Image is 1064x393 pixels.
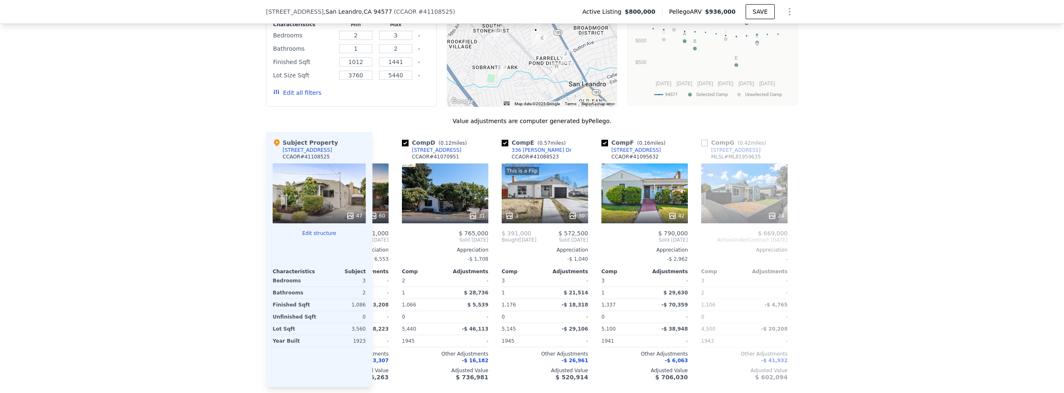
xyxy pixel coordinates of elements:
span: 0.57 [539,140,551,146]
span: $ 572,500 [559,230,588,237]
text: $500 [635,59,647,65]
div: Appreciation [601,247,688,253]
div: CCAOR # 41070951 [412,153,459,160]
div: 1945 [502,335,543,347]
span: -$ 33,307 [362,358,389,363]
span: -$ 29,106 [562,326,588,332]
span: CCAOR [396,8,417,15]
span: 0 [601,314,605,320]
img: Google [449,96,476,107]
span: 0.16 [639,140,650,146]
div: 355 Lorraine Blvd [552,62,561,77]
span: ( miles) [634,140,669,146]
div: - [646,311,688,323]
div: Finished Sqft [273,56,334,68]
div: 336 Catron Dr [498,64,507,78]
span: Bought [502,237,520,243]
span: 3 [701,278,704,284]
div: 30 [569,212,585,220]
a: Terms [565,101,576,106]
div: 336 [PERSON_NAME] Dr [512,147,571,153]
div: 47 [346,212,362,220]
text: F [756,33,759,38]
span: $ 776,263 [356,374,389,381]
button: Clear [417,74,421,77]
div: CCAOR # 41095632 [611,153,659,160]
div: 1,086 [321,299,366,311]
span: Pellego ARV [669,7,705,16]
span: $ 520,914 [556,374,588,381]
div: Characteristics [273,21,334,28]
a: 336 [PERSON_NAME] Dr [502,147,571,153]
span: 5,440 [402,326,416,332]
span: [STREET_ADDRESS] [266,7,324,16]
div: 325 Belleview Dr [537,34,547,48]
div: 332 W Broadmoor Blvd [531,26,540,40]
text: [DATE] [697,81,713,87]
div: Comp [402,268,445,275]
div: Min [337,21,374,28]
span: $ 28,736 [464,290,488,296]
text: [DATE] [677,81,692,87]
div: - [746,275,788,287]
div: Lot Sqft [273,323,318,335]
span: -$ 6,063 [665,358,688,363]
span: Sold [DATE] [537,237,588,243]
span: 1,106 [701,302,715,308]
div: 0 [321,311,366,323]
text: A [683,31,687,36]
div: Adjustments [744,268,788,275]
span: $ 21,514 [564,290,588,296]
text: [DATE] [739,81,754,87]
span: 0.12 [441,140,452,146]
div: 2 [701,287,743,299]
div: 1 [502,287,543,299]
button: Keyboard shortcuts [504,101,510,105]
span: -$ 4,765 [765,302,788,308]
text: G [662,30,666,35]
div: Other Adjustments [601,351,688,357]
div: 214 Peralta Ave [561,49,570,64]
button: Clear [417,61,421,64]
button: SAVE [746,4,775,19]
text: [DATE] [656,81,672,87]
span: -$ 70,359 [661,302,688,308]
div: Bathrooms [273,43,334,54]
div: [STREET_ADDRESS] [283,147,332,153]
span: 1,337 [601,302,616,308]
div: - [547,311,588,323]
div: Bedrooms [273,275,318,287]
div: Comp [601,268,645,275]
span: -$ 38,948 [661,326,688,332]
div: Appreciation [502,247,588,253]
div: Other Adjustments [502,351,588,357]
div: [DATE] [502,237,537,243]
div: Other Adjustments [701,351,788,357]
div: Unfinished Sqft [273,311,318,323]
div: - [746,311,788,323]
text: [DATE] [718,81,734,87]
div: 24 [768,212,784,220]
span: $ 602,094 [755,374,788,381]
span: -$ 48,223 [362,326,389,332]
div: 1941 [601,335,643,347]
span: $ 391,000 [502,230,531,237]
span: -$ 2,962 [667,256,688,262]
button: Edit all filters [273,89,321,97]
div: Comp F [601,138,669,147]
div: Comp G [701,138,769,147]
span: , San Leandro [324,7,392,16]
span: 5,100 [601,326,616,332]
span: -$ 1,708 [468,256,488,262]
text: I [725,29,727,34]
span: Active Listing [582,7,625,16]
div: CCAOR # 41088523 [512,153,559,160]
span: 3 [601,278,605,284]
div: ( ) [394,7,455,16]
span: 3 [502,278,505,284]
div: - [447,311,488,323]
div: Characteristics [273,268,319,275]
span: -$ 18,318 [562,302,588,308]
span: $936,000 [705,8,736,15]
span: $ 669,000 [758,230,788,237]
